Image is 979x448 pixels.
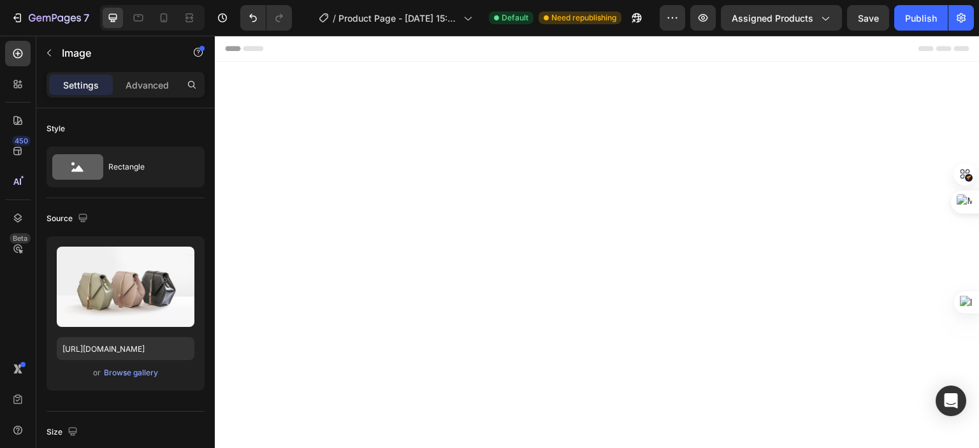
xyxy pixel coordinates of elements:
span: / [333,11,336,25]
button: Browse gallery [103,366,159,379]
span: Default [502,12,528,24]
span: Assigned Products [732,11,813,25]
button: Assigned Products [721,5,842,31]
button: Publish [894,5,948,31]
button: Save [847,5,889,31]
span: Need republishing [551,12,616,24]
p: 7 [83,10,89,25]
div: Open Intercom Messenger [936,386,966,416]
button: 7 [5,5,95,31]
div: Publish [905,11,937,25]
div: Size [47,424,80,441]
div: Rectangle [108,152,186,182]
p: Advanced [126,78,169,92]
div: Undo/Redo [240,5,292,31]
div: Style [47,123,65,134]
span: or [93,365,101,380]
div: Beta [10,233,31,243]
iframe: Design area [215,36,979,448]
div: Source [47,210,91,228]
span: Save [858,13,879,24]
img: preview-image [57,247,194,327]
p: Settings [63,78,99,92]
input: https://example.com/image.jpg [57,337,194,360]
p: Image [62,45,170,61]
span: Product Page - [DATE] 15:00:21 [338,11,458,25]
div: 450 [12,136,31,146]
div: Browse gallery [104,367,158,379]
